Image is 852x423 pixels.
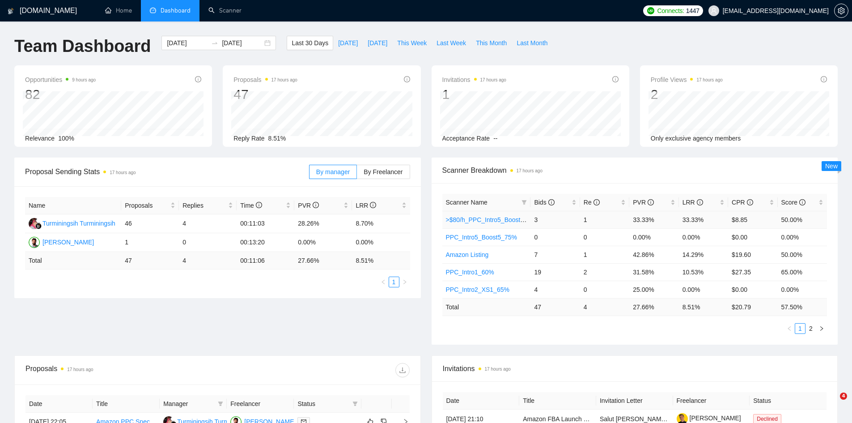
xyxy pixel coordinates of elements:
[437,38,466,48] span: Last Week
[368,38,387,48] span: [DATE]
[778,228,827,246] td: 0.00%
[677,414,741,422] a: [PERSON_NAME]
[93,395,160,413] th: Title
[233,135,264,142] span: Reply Rate
[679,281,728,298] td: 0.00%
[679,228,728,246] td: 0.00%
[121,252,179,269] td: 47
[580,211,629,228] td: 1
[287,36,333,50] button: Last 30 Days
[548,199,555,205] span: info-circle
[633,199,654,206] span: PVR
[822,393,843,414] iframe: Intercom live chat
[240,202,262,209] span: Time
[728,263,777,281] td: $27.35
[399,277,410,287] li: Next Page
[233,86,297,103] div: 47
[728,281,777,298] td: $0.00
[580,263,629,281] td: 2
[29,238,94,245] a: RC[PERSON_NAME]
[208,7,242,14] a: searchScanner
[163,399,214,409] span: Manager
[237,233,294,252] td: 00:13:20
[480,77,506,82] time: 17 hours ago
[14,36,151,57] h1: Team Dashboard
[402,279,407,285] span: right
[352,214,410,233] td: 8.70%
[333,36,363,50] button: [DATE]
[753,415,785,422] a: Declined
[179,197,237,214] th: Replies
[378,277,389,287] li: Previous Page
[271,77,297,82] time: 17 hours ago
[629,298,678,316] td: 27.66 %
[778,281,827,298] td: 0.00%
[35,223,42,229] img: gigradar-bm.png
[182,201,226,210] span: Replies
[316,168,350,175] span: By manager
[179,233,237,252] td: 0
[227,395,294,413] th: Freelancer
[211,39,218,47] span: swap-right
[25,363,217,377] div: Proposals
[446,234,517,241] a: PPC_Intro5_Boost5_75%
[580,298,629,316] td: 4
[443,363,827,374] span: Invitations
[8,4,14,18] img: logo
[629,246,678,263] td: 42.86%
[25,74,96,85] span: Opportunities
[294,252,352,269] td: 27.66 %
[697,199,703,205] span: info-circle
[728,298,777,316] td: $ 20.79
[778,298,827,316] td: 57.50 %
[657,6,684,16] span: Connects:
[363,36,392,50] button: [DATE]
[442,86,506,103] div: 1
[805,323,816,334] li: 2
[728,228,777,246] td: $0.00
[446,269,494,276] a: PPC_Intro1_60%
[446,199,487,206] span: Scanner Name
[160,395,227,413] th: Manager
[396,367,409,374] span: download
[781,199,805,206] span: Score
[795,323,805,334] li: 1
[442,135,490,142] span: Acceptance Rate
[517,168,543,173] time: 17 hours ago
[370,202,376,208] span: info-circle
[530,246,580,263] td: 7
[161,7,191,14] span: Dashboard
[25,252,121,269] td: Total
[471,36,512,50] button: This Month
[256,202,262,208] span: info-circle
[835,7,848,14] span: setting
[523,415,846,423] a: Amazon FBA Launch Operator – Full Execution (Product, [GEOGRAPHIC_DATA], Seller Central) – French...
[397,38,427,48] span: This Week
[268,135,286,142] span: 8.51%
[493,135,497,142] span: --
[840,393,847,400] span: 4
[679,246,728,263] td: 14.29%
[778,263,827,281] td: 65.00%
[150,7,156,13] span: dashboard
[799,199,805,205] span: info-circle
[351,397,360,410] span: filter
[816,323,827,334] button: right
[29,237,40,248] img: RC
[728,211,777,228] td: $8.85
[25,166,309,177] span: Proposal Sending Stats
[25,86,96,103] div: 82
[179,252,237,269] td: 4
[795,324,805,333] a: 1
[679,211,728,228] td: 33.33%
[512,36,552,50] button: Last Month
[25,197,121,214] th: Name
[596,392,673,410] th: Invitation Letter
[580,281,629,298] td: 0
[352,233,410,252] td: 0.00%
[728,246,777,263] td: $19.60
[534,199,554,206] span: Bids
[682,199,703,206] span: LRR
[443,392,520,410] th: Date
[121,233,179,252] td: 1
